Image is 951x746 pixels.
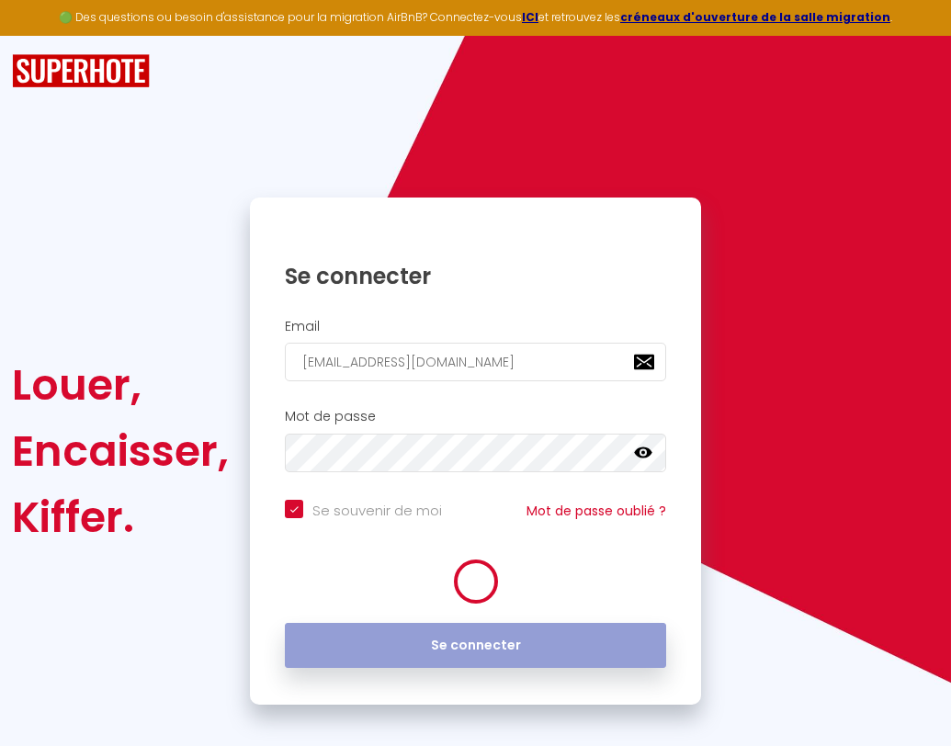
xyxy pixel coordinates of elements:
div: Encaisser, [12,418,229,484]
h2: Mot de passe [285,409,666,424]
h1: Se connecter [285,262,666,290]
a: ICI [522,9,538,25]
button: Se connecter [285,623,666,669]
div: Kiffer. [12,484,229,550]
a: créneaux d'ouverture de la salle migration [620,9,890,25]
button: Ouvrir le widget de chat LiveChat [15,7,70,62]
img: SuperHote logo [12,54,150,88]
div: Louer, [12,352,229,418]
input: Ton Email [285,343,666,381]
a: Mot de passe oublié ? [526,502,666,520]
h2: Email [285,319,666,334]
